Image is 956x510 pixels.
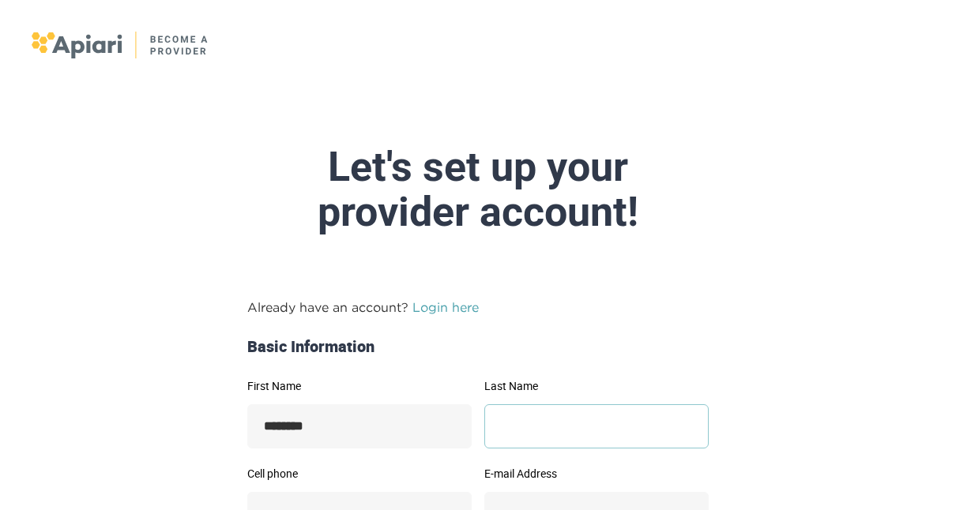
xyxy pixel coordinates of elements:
[105,144,851,234] div: Let's set up your provider account!
[247,468,472,479] label: Cell phone
[484,468,709,479] label: E-mail Address
[412,300,479,314] a: Login here
[484,381,709,392] label: Last Name
[32,32,209,58] img: logo
[241,336,715,358] div: Basic Information
[247,298,709,317] p: Already have an account?
[247,381,472,392] label: First Name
